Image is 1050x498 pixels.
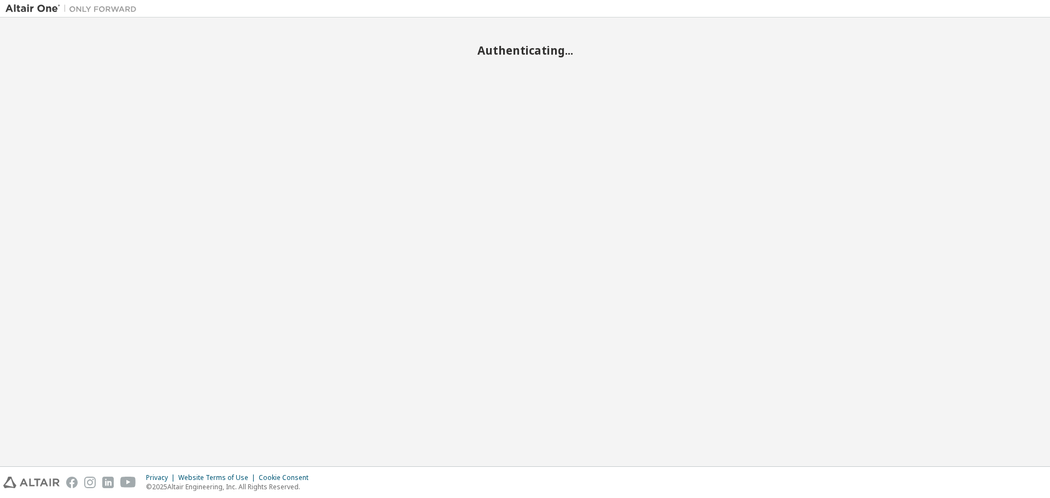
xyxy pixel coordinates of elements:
img: linkedin.svg [102,477,114,488]
img: altair_logo.svg [3,477,60,488]
div: Website Terms of Use [178,473,259,482]
img: youtube.svg [120,477,136,488]
h2: Authenticating... [5,43,1045,57]
p: © 2025 Altair Engineering, Inc. All Rights Reserved. [146,482,315,491]
div: Privacy [146,473,178,482]
img: Altair One [5,3,142,14]
div: Cookie Consent [259,473,315,482]
img: instagram.svg [84,477,96,488]
img: facebook.svg [66,477,78,488]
